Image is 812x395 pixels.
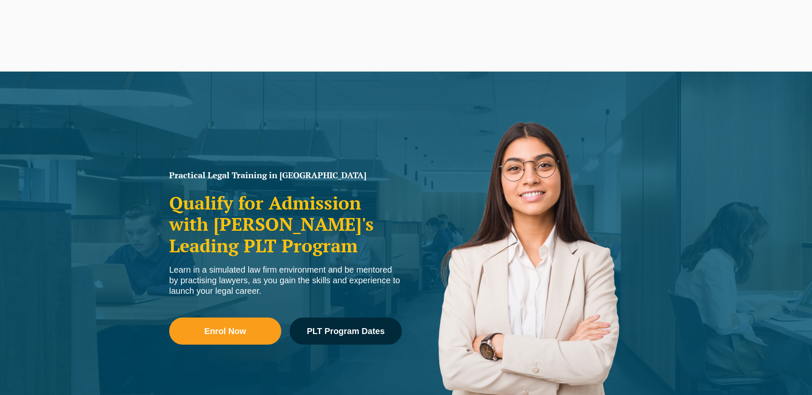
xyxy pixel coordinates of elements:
span: Enrol Now [204,327,246,335]
a: Enrol Now [169,318,281,345]
a: PLT Program Dates [290,318,402,345]
span: PLT Program Dates [307,327,384,335]
h1: Practical Legal Training in [GEOGRAPHIC_DATA] [169,171,402,180]
h2: Qualify for Admission with [PERSON_NAME]'s Leading PLT Program [169,192,402,256]
div: Learn in a simulated law firm environment and be mentored by practising lawyers, as you gain the ... [169,265,402,296]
